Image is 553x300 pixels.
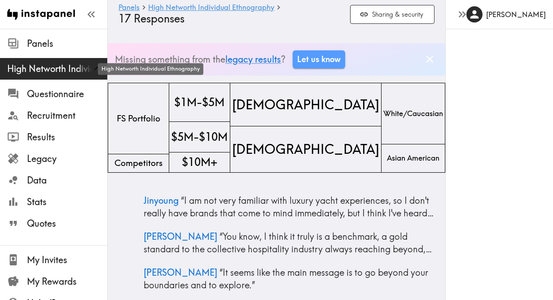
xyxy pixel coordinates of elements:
[113,155,164,171] span: Competitors
[144,230,434,255] p: “ You know, I think it truly is a benchmark, a gold standard to the collective hospitality indust...
[350,5,434,24] button: Sharing & security
[27,174,107,187] span: Data
[230,94,381,115] span: [DEMOGRAPHIC_DATA]
[115,53,285,66] p: Missing something from the ?
[169,127,229,146] span: $5M-$10M
[172,93,226,112] span: $1M-$5M
[118,227,434,259] a: Panelist thumbnail[PERSON_NAME] “You know, I think it truly is a benchmark, a gold standard to th...
[144,266,434,291] p: “ It seems like the main message is to go beyond your boundaries and to explore. ”
[118,263,434,295] a: Panelist thumbnail[PERSON_NAME] “It seems like the main message is to go beyond your boundaries a...
[27,196,107,208] span: Stats
[230,138,381,160] span: [DEMOGRAPHIC_DATA]
[144,195,179,206] span: Jinyoung
[144,194,434,219] p: “ I am not very familiar with luxury yacht experiences, so I don't really have brands that come t...
[7,63,107,75] span: High Networth Individual Ethnography
[27,37,107,50] span: Panels
[27,217,107,230] span: Quotes
[27,88,107,100] span: Questionnaire
[382,107,445,121] span: White/Caucasian
[115,111,162,126] span: FS Portfolio
[27,254,107,266] span: My Invites
[180,152,219,171] span: $10M+
[385,151,441,165] span: Asian American
[144,231,217,242] span: [PERSON_NAME]
[118,4,140,12] a: Panels
[148,4,274,12] a: High Networth Individual Ethnography
[27,275,107,288] span: My Rewards
[486,9,546,19] h6: [PERSON_NAME]
[293,50,345,68] a: Let us know
[118,12,184,25] span: 17 Responses
[118,191,434,223] a: Panelist thumbnailJinyoung “I am not very familiar with luxury yacht experiences, so I don't real...
[421,51,438,67] button: Dismiss banner
[27,109,107,122] span: Recruitment
[27,152,107,165] span: Legacy
[225,54,281,65] a: legacy results
[98,63,203,75] div: High Networth Individual Ethnography
[144,267,217,278] span: [PERSON_NAME]
[27,131,107,143] span: Results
